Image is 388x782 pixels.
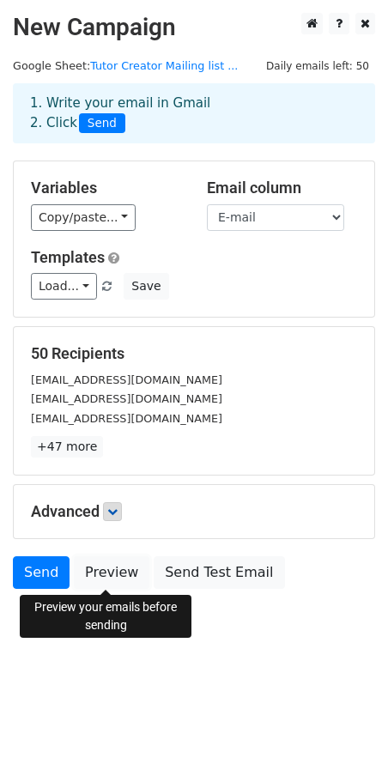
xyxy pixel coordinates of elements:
[31,392,222,405] small: [EMAIL_ADDRESS][DOMAIN_NAME]
[31,273,97,300] a: Load...
[31,412,222,425] small: [EMAIL_ADDRESS][DOMAIN_NAME]
[260,59,375,72] a: Daily emails left: 50
[13,59,238,72] small: Google Sheet:
[124,273,168,300] button: Save
[90,59,238,72] a: Tutor Creator Mailing list ...
[31,204,136,231] a: Copy/paste...
[17,94,371,133] div: 1. Write your email in Gmail 2. Click
[260,57,375,76] span: Daily emails left: 50
[31,248,105,266] a: Templates
[31,436,103,458] a: +47 more
[302,700,388,782] iframe: Chat Widget
[207,179,357,197] h5: Email column
[13,13,375,42] h2: New Campaign
[31,344,357,363] h5: 50 Recipients
[13,556,70,589] a: Send
[31,502,357,521] h5: Advanced
[31,373,222,386] small: [EMAIL_ADDRESS][DOMAIN_NAME]
[74,556,149,589] a: Preview
[79,113,125,134] span: Send
[154,556,284,589] a: Send Test Email
[20,595,191,638] div: Preview your emails before sending
[31,179,181,197] h5: Variables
